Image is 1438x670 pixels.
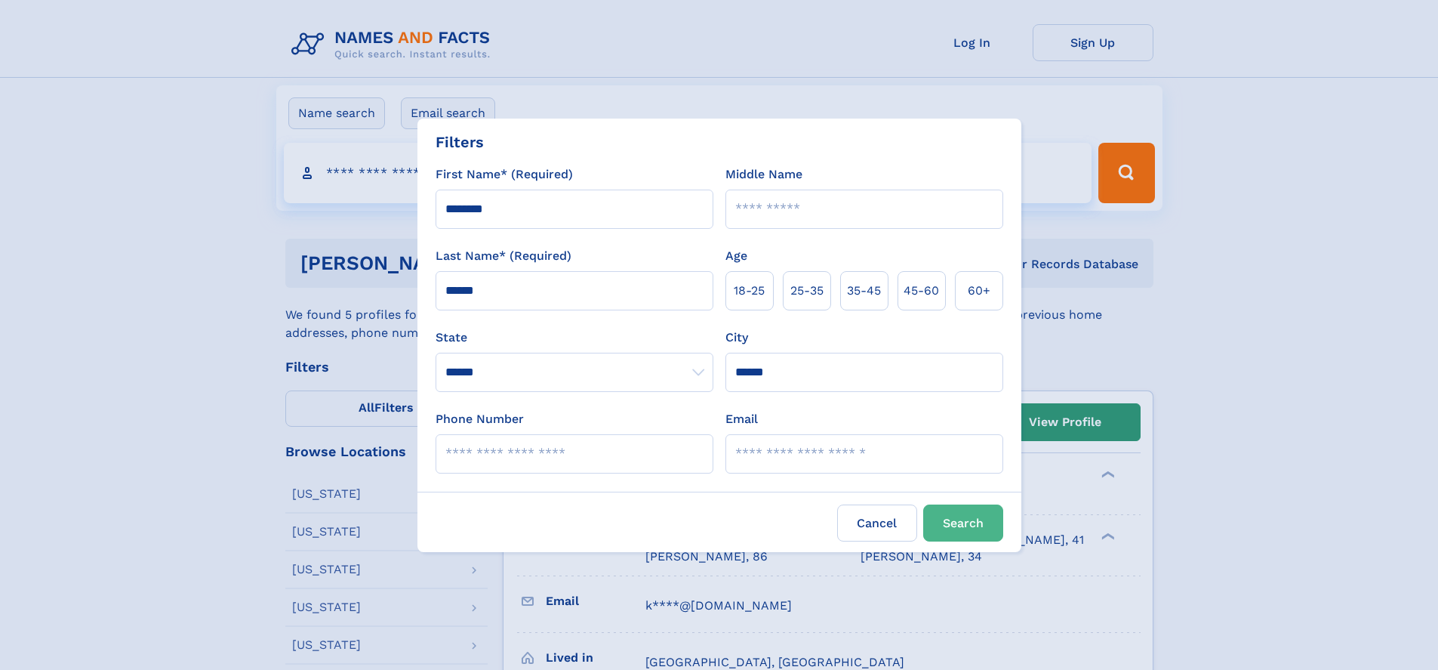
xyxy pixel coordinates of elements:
[923,505,1003,542] button: Search
[436,247,571,265] label: Last Name* (Required)
[968,282,990,300] span: 60+
[436,165,573,184] label: First Name* (Required)
[837,505,917,542] label: Cancel
[725,165,802,184] label: Middle Name
[725,410,758,428] label: Email
[847,282,881,300] span: 35‑45
[725,247,747,265] label: Age
[436,131,484,153] div: Filters
[436,329,713,347] label: State
[734,282,765,300] span: 18‑25
[904,282,939,300] span: 45‑60
[436,410,524,428] label: Phone Number
[790,282,824,300] span: 25‑35
[725,329,748,347] label: City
